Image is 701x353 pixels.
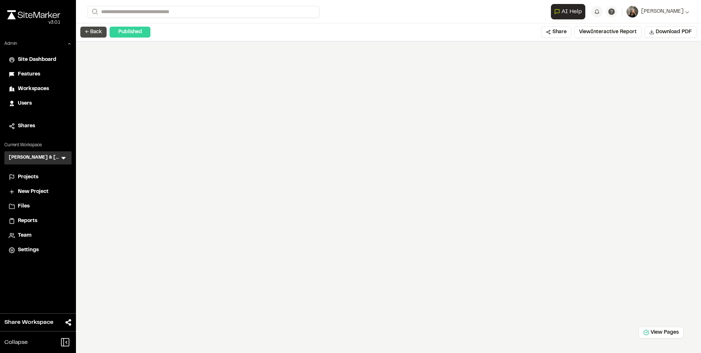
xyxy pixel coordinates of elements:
[110,27,150,38] div: Published
[4,318,53,327] span: Share Workspace
[9,173,67,181] a: Projects
[18,173,38,181] span: Projects
[627,6,689,18] button: [PERSON_NAME]
[574,26,641,38] button: ViewInteractive Report
[80,27,107,38] button: ← Back
[18,70,40,78] span: Features
[9,246,67,254] a: Settings
[551,4,588,19] div: Open AI Assistant
[18,188,49,196] span: New Project
[4,40,17,47] p: Admin
[562,7,582,16] span: AI Help
[18,56,56,64] span: Site Dashboard
[656,28,692,36] span: Download PDF
[644,26,697,38] button: Download PDF
[9,202,67,210] a: Files
[639,327,683,338] button: View Pages
[18,232,31,240] span: Team
[7,10,60,19] img: rebrand.png
[9,70,67,78] a: Features
[9,188,67,196] a: New Project
[18,246,39,254] span: Settings
[9,85,67,93] a: Workspaces
[9,232,67,240] a: Team
[4,142,72,148] p: Current Workspace
[9,56,67,64] a: Site Dashboard
[551,4,585,19] button: Open AI Assistant
[88,6,101,18] button: Search
[18,202,30,210] span: Files
[18,122,35,130] span: Shares
[7,19,60,26] div: Oh geez...please don't...
[9,100,67,108] a: Users
[9,122,67,130] a: Shares
[18,100,32,108] span: Users
[627,6,638,18] img: User
[18,217,37,225] span: Reports
[4,338,28,347] span: Collapse
[641,8,683,16] span: [PERSON_NAME]
[18,85,49,93] span: Workspaces
[9,154,60,162] h3: [PERSON_NAME] & [PERSON_NAME]
[541,26,571,38] button: Share
[9,217,67,225] a: Reports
